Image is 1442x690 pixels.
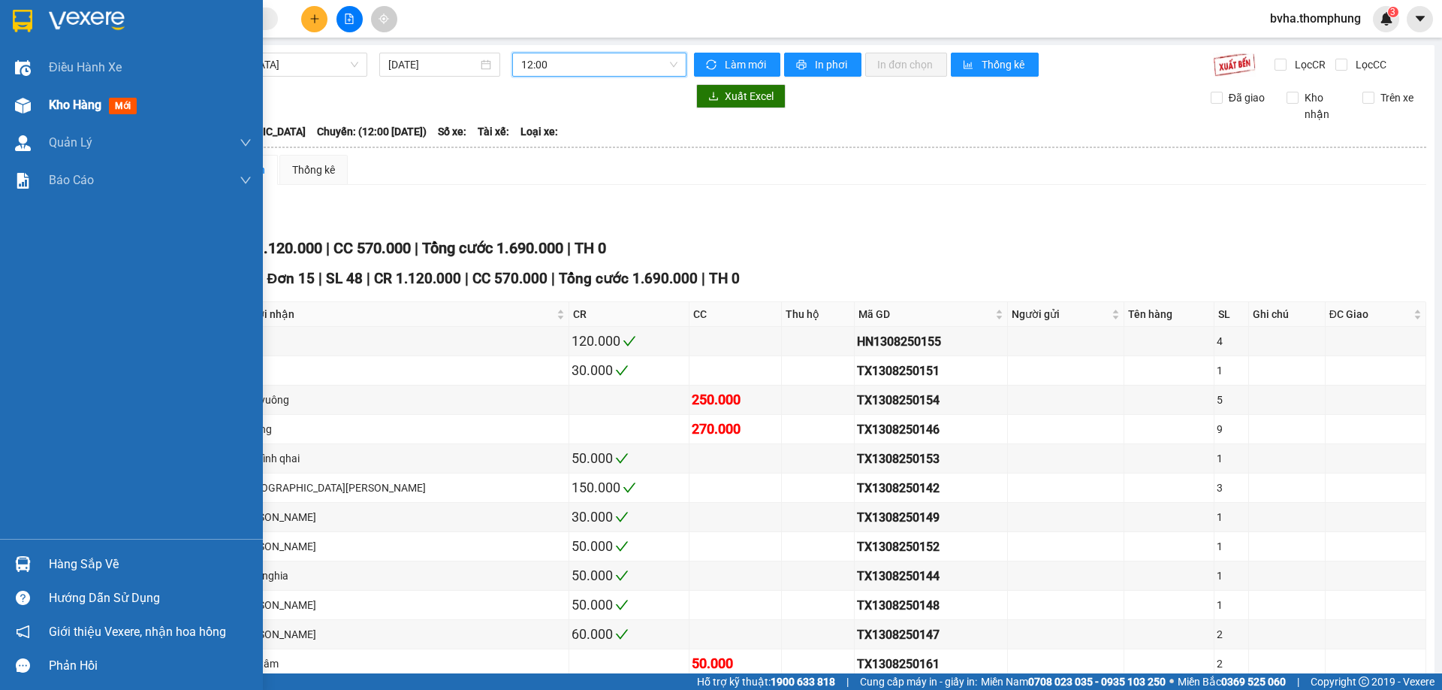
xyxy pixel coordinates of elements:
span: check [615,510,629,524]
div: Đ.trang [236,421,566,437]
span: TH 0 [709,270,740,287]
span: Kho nhận [1299,89,1351,123]
th: SL [1214,302,1249,327]
td: TX1308250153 [855,444,1008,474]
span: file-add [344,14,354,24]
div: Hàng sắp về [49,553,252,576]
span: TH 0 [575,239,606,257]
div: 50.000 [572,595,686,616]
div: 9 [1217,421,1246,437]
div: TX1308250149 [857,508,1005,527]
span: Trên xe [1374,89,1419,106]
th: Tên hàng [1124,302,1214,327]
div: Yến t.nghia [236,567,566,584]
div: hoà [236,333,566,350]
span: Đơn 15 [267,270,315,287]
div: 1 [1217,362,1246,379]
span: 3 [1390,7,1395,17]
span: Quản Lý [49,133,92,152]
span: | [1297,673,1299,690]
span: message [16,658,30,673]
span: check [615,569,629,583]
div: Đình tâm [236,655,566,672]
span: 12:00 [521,53,677,76]
span: CC 570.000 [472,270,548,287]
span: Hỗ trợ kỹ thuật: [697,673,835,690]
div: TX1308250152 [857,537,1005,556]
div: 1 [1217,450,1246,467]
span: Miền Nam [981,673,1166,690]
span: check [623,481,636,495]
td: TX1308250144 [855,561,1008,591]
span: download [708,91,719,103]
span: CC 570.000 [333,239,411,257]
div: 270.000 [692,419,780,440]
span: printer [796,59,809,71]
span: bar-chart [963,59,976,71]
th: Ghi chú [1249,302,1325,327]
div: 1 [1217,567,1246,584]
span: Lọc CR [1289,56,1328,73]
th: CR [569,302,689,327]
span: Lọc CC [1350,56,1389,73]
div: 120.000 [572,331,686,352]
span: Số xe: [438,123,466,140]
sup: 3 [1388,7,1398,17]
div: 4 [1217,333,1246,350]
div: Hướng dẫn sử dụng [49,587,252,610]
div: TX1308250148 [857,596,1005,615]
input: 13/08/2025 [388,56,478,73]
td: TX1308250148 [855,591,1008,620]
th: Thu hộ [782,302,854,327]
span: Làm mới [725,56,768,73]
span: CR 1.120.000 [374,270,461,287]
span: ĐC Giao [1329,306,1410,322]
div: Hà an [236,362,566,379]
span: Thống kê [982,56,1027,73]
div: 1 [1217,538,1246,555]
span: | [551,270,555,287]
span: Xuất Excel [725,88,774,104]
span: Chuyến: (12:00 [DATE]) [317,123,427,140]
span: Người gửi [1012,306,1109,322]
div: 1 [1217,597,1246,613]
span: down [240,137,252,149]
span: ⚪️ [1169,679,1174,685]
div: 2 [1217,626,1246,643]
button: printerIn phơi [784,53,861,77]
div: TX1308250151 [857,362,1005,380]
td: HN1308250155 [855,327,1008,356]
button: downloadXuất Excel [696,84,786,108]
div: 2 [1217,655,1246,672]
img: logo-vxr [13,10,32,32]
span: check [623,334,636,348]
th: CC [689,302,783,327]
span: Mã GD [858,306,992,322]
span: sync [706,59,719,71]
span: | [367,270,370,287]
span: | [318,270,322,287]
button: In đơn chọn [865,53,947,77]
td: TX1308250146 [855,415,1008,444]
div: [PERSON_NAME] [236,538,566,555]
td: TX1308250149 [855,503,1008,532]
div: 30.000 [572,360,686,381]
span: bvha.thomphung [1258,9,1373,28]
span: check [615,628,629,641]
div: 5 [1217,392,1246,408]
span: Loại xe: [520,123,558,140]
span: caret-down [1413,12,1427,26]
span: | [465,270,469,287]
div: TX1308250161 [857,655,1005,673]
div: 250.000 [692,389,780,410]
span: Đã giao [1223,89,1271,106]
span: check [615,540,629,553]
span: Cung cấp máy in - giấy in: [860,673,977,690]
span: Báo cáo [49,171,94,189]
div: Giáp vuông [236,392,566,408]
span: | [567,239,571,257]
div: 60.000 [572,624,686,645]
div: TX1308250153 [857,449,1005,468]
span: CR 1.120.000 [232,239,322,257]
strong: 1900 633 818 [771,676,835,688]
